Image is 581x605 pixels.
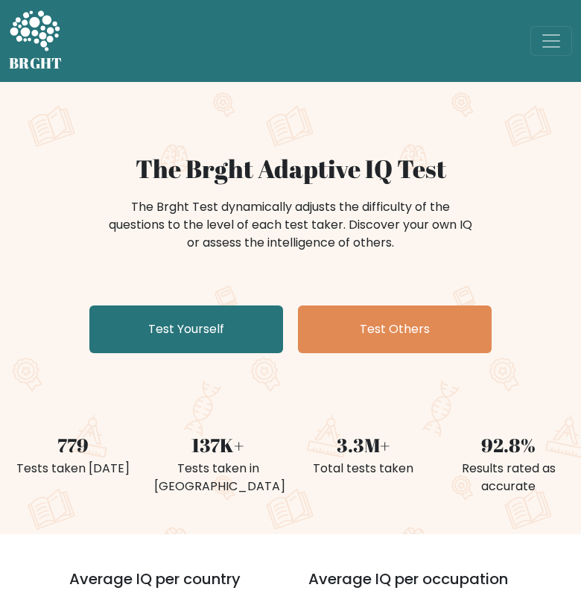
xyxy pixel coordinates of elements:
div: 3.3M+ [299,431,427,459]
h1: The Brght Adaptive IQ Test [9,153,572,183]
div: 137K+ [154,431,282,459]
div: 779 [9,431,136,459]
h5: BRGHT [9,54,63,72]
div: Results rated as accurate [445,460,572,495]
a: Test Yourself [89,305,283,353]
div: Tests taken [DATE] [9,460,136,478]
div: Total tests taken [299,460,427,478]
div: 92.8% [445,431,572,459]
div: Tests taken in [GEOGRAPHIC_DATA] [154,460,282,495]
a: BRGHT [9,6,63,76]
a: Test Others [298,305,492,353]
button: Toggle navigation [530,26,572,56]
div: The Brght Test dynamically adjusts the difficulty of the questions to the level of each test take... [104,198,477,252]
